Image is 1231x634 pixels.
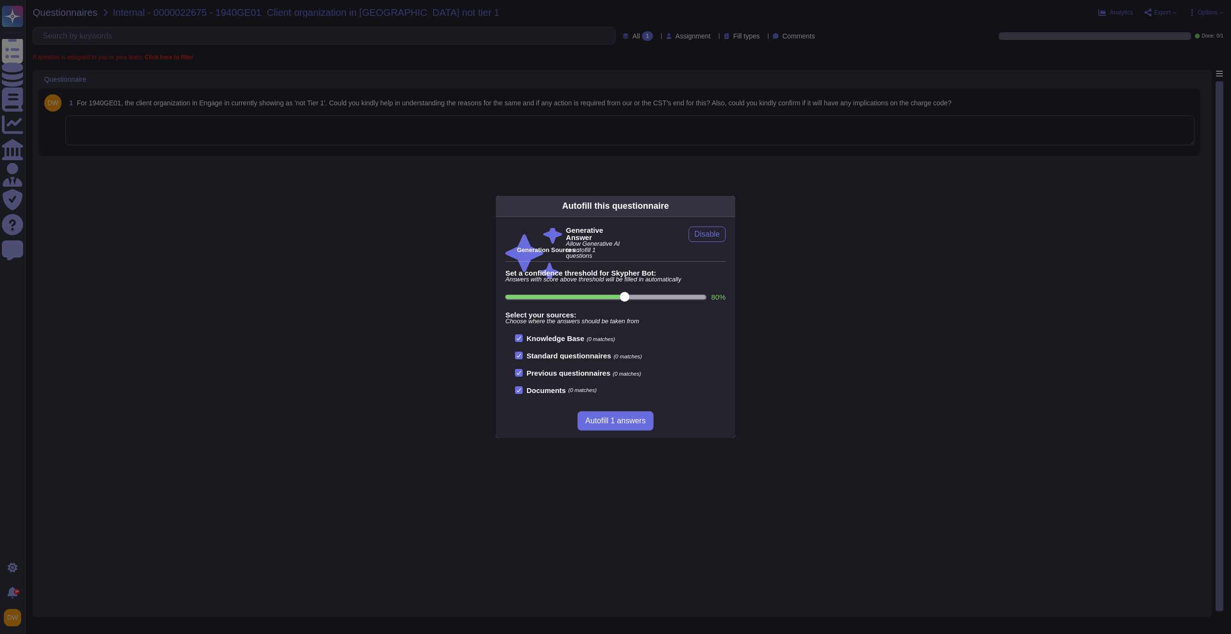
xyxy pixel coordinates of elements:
[505,311,726,318] b: Select your sources:
[505,269,726,277] b: Set a confidence threshold for Skypher Bot:
[711,293,726,301] label: 80 %
[568,388,597,393] span: (0 matches)
[505,277,726,283] span: Answers with score above threshold will be filled in automatically
[694,230,720,238] span: Disable
[578,411,653,431] button: Autofill 1 answers
[517,246,579,254] b: Generation Sources :
[527,387,566,394] b: Documents
[566,241,623,259] span: Allow Generative AI to autofill 1 questions
[689,227,726,242] button: Disable
[614,354,642,359] span: (0 matches)
[527,334,584,342] b: Knowledge Base
[587,336,615,342] span: (0 matches)
[527,352,611,360] b: Standard questionnaires
[613,371,641,377] span: (0 matches)
[585,417,645,425] span: Autofill 1 answers
[505,318,726,325] span: Choose where the answers should be taken from
[527,369,610,377] b: Previous questionnaires
[562,200,669,213] div: Autofill this questionnaire
[566,227,623,241] b: Generative Answer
